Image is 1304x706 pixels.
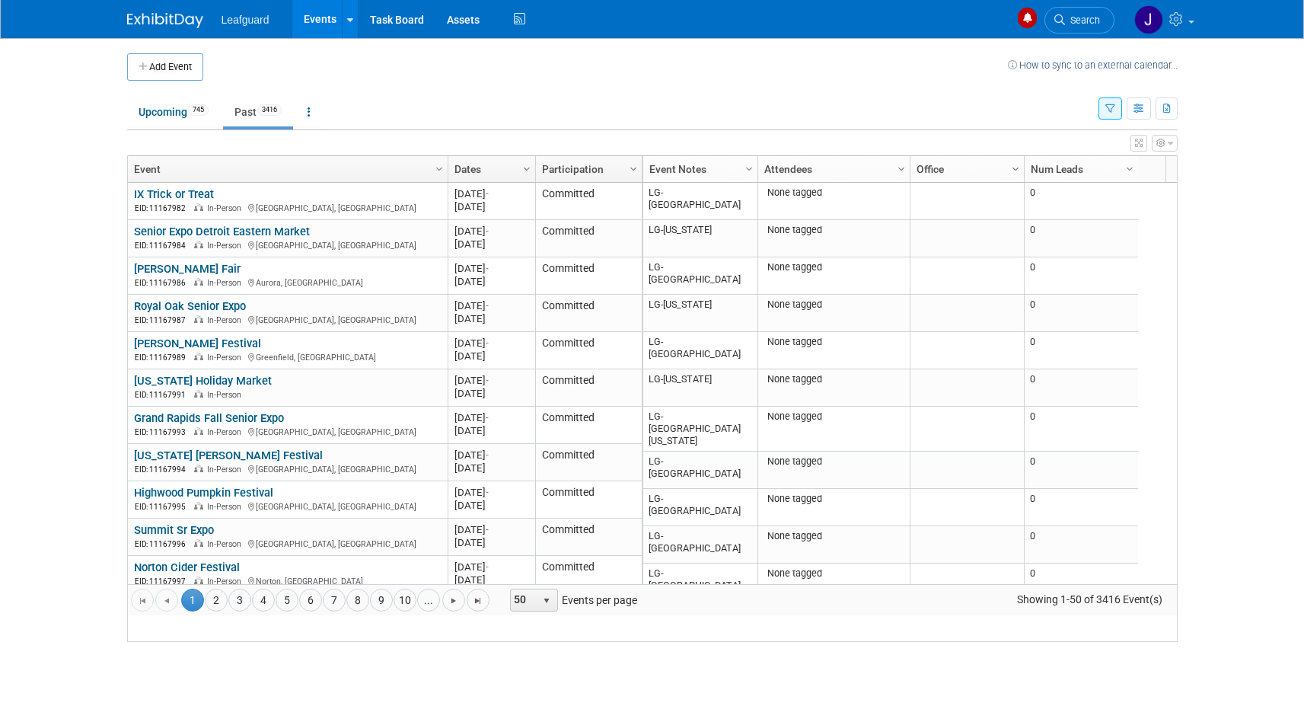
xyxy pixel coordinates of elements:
[257,104,282,116] span: 3416
[454,312,528,325] div: [DATE]
[1024,452,1138,489] td: 0
[764,455,904,468] div: None tagged
[454,523,528,536] div: [DATE]
[627,163,639,175] span: Column Settings
[134,425,441,438] div: [GEOGRAPHIC_DATA], [GEOGRAPHIC_DATA]
[454,238,528,251] div: [DATE]
[134,201,441,214] div: [GEOGRAPHIC_DATA], [GEOGRAPHIC_DATA]
[194,241,203,248] img: In-Person Event
[917,156,1014,182] a: Office
[222,14,269,26] span: Leafguard
[127,13,203,28] img: ExhibitDay
[194,465,203,472] img: In-Person Event
[223,97,293,126] a: Past3416
[207,241,246,251] span: In-Person
[454,536,528,549] div: [DATE]
[486,263,489,274] span: -
[486,487,489,498] span: -
[764,373,904,385] div: None tagged
[194,502,203,510] img: In-Person Event
[643,220,757,257] td: LG-[US_STATE]
[252,589,275,612] a: 4
[535,332,642,369] td: Committed
[228,589,251,612] a: 3
[431,156,448,179] a: Column Settings
[1007,156,1024,179] a: Column Settings
[207,390,246,400] span: In-Person
[454,561,528,573] div: [DATE]
[535,556,642,593] td: Committed
[135,204,192,212] span: EID: 11167982
[134,276,441,289] div: Aurora, [GEOGRAPHIC_DATA]
[764,224,904,236] div: None tagged
[135,353,192,362] span: EID: 11167989
[454,337,528,350] div: [DATE]
[454,486,528,499] div: [DATE]
[134,374,272,388] a: [US_STATE] Holiday Market
[764,261,904,273] div: None tagged
[136,595,148,607] span: Go to the first page
[135,391,192,399] span: EID: 11167991
[1024,332,1138,369] td: 0
[346,589,369,612] a: 8
[442,589,465,612] a: Go to the next page
[764,187,904,199] div: None tagged
[135,279,192,287] span: EID: 11167986
[161,595,173,607] span: Go to the previous page
[486,375,489,386] span: -
[764,156,900,182] a: Attendees
[1031,156,1128,182] a: Num Leads
[535,295,642,332] td: Committed
[1024,369,1138,407] td: 0
[454,275,528,288] div: [DATE]
[518,156,535,179] a: Column Settings
[486,561,489,573] span: -
[535,220,642,257] td: Committed
[454,225,528,238] div: [DATE]
[276,589,298,612] a: 5
[643,564,757,601] td: LG-[GEOGRAPHIC_DATA]
[134,500,441,513] div: [GEOGRAPHIC_DATA], [GEOGRAPHIC_DATA]
[207,427,246,437] span: In-Person
[207,353,246,363] span: In-Person
[467,589,489,612] a: Go to the last page
[194,203,203,211] img: In-Person Event
[486,300,489,311] span: -
[454,374,528,387] div: [DATE]
[454,387,528,400] div: [DATE]
[134,449,323,462] a: [US_STATE] [PERSON_NAME] Festival
[134,350,441,363] div: Greenfield, [GEOGRAPHIC_DATA]
[542,156,632,182] a: Participation
[207,315,246,325] span: In-Person
[535,407,642,444] td: Committed
[486,188,489,200] span: -
[134,537,441,550] div: [GEOGRAPHIC_DATA], [GEOGRAPHIC_DATA]
[643,407,757,452] td: LG-[GEOGRAPHIC_DATA][US_STATE]
[134,337,261,350] a: [PERSON_NAME] Festival
[764,530,904,542] div: None tagged
[454,449,528,462] div: [DATE]
[370,589,393,612] a: 9
[134,262,241,276] a: [PERSON_NAME] Fair
[135,428,192,436] span: EID: 11167993
[1024,564,1138,601] td: 0
[472,595,484,607] span: Go to the last page
[1024,489,1138,526] td: 0
[134,156,438,182] a: Event
[535,444,642,481] td: Committed
[134,225,310,238] a: Senior Expo Detroit Eastern Market
[135,465,192,474] span: EID: 11167994
[1024,183,1138,220] td: 0
[207,203,246,213] span: In-Person
[1121,156,1138,179] a: Column Settings
[1065,14,1100,26] span: Search
[417,589,440,612] a: ...
[134,238,441,251] div: [GEOGRAPHIC_DATA], [GEOGRAPHIC_DATA]
[135,316,192,324] span: EID: 11167987
[764,567,904,580] div: None tagged
[643,452,757,489] td: LG-[GEOGRAPHIC_DATA]
[131,589,154,612] a: Go to the first page
[207,539,246,549] span: In-Person
[134,462,441,475] div: [GEOGRAPHIC_DATA], [GEOGRAPHIC_DATA]
[155,589,178,612] a: Go to the previous page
